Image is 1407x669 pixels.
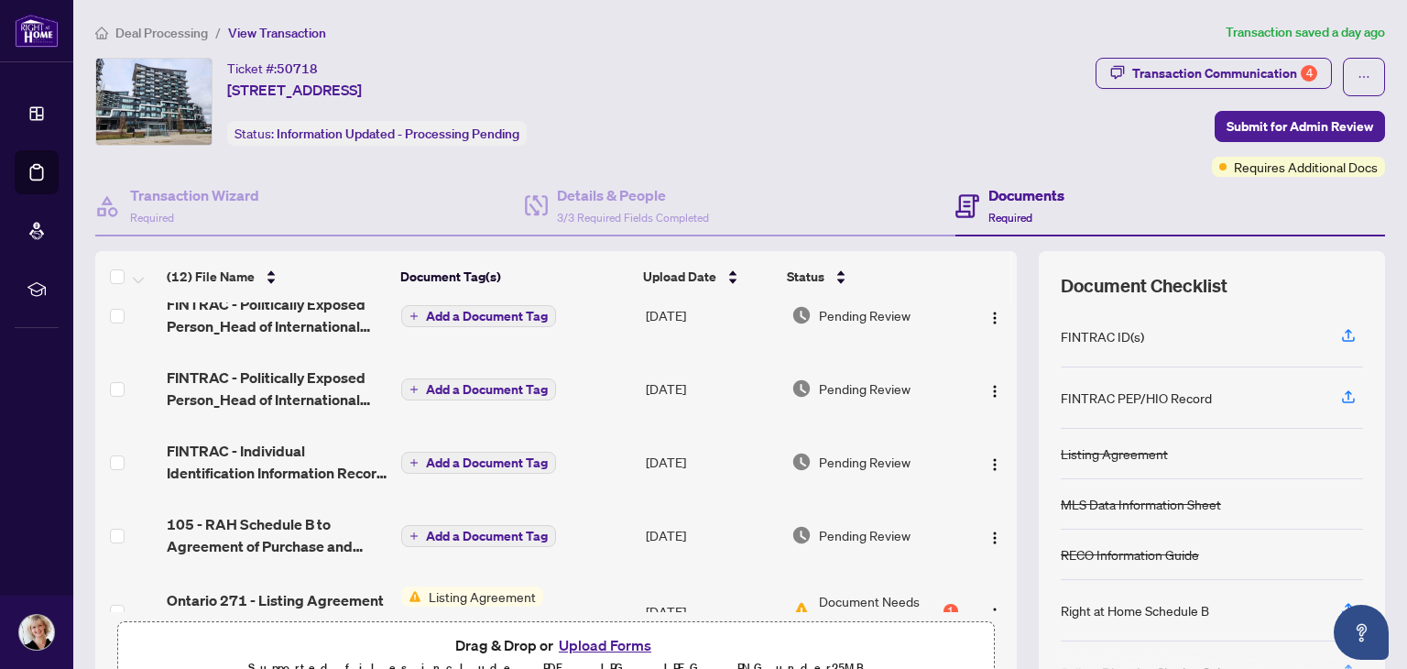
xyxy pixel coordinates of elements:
div: 1 [943,604,958,619]
span: Pending Review [819,525,911,545]
span: Add a Document Tag [426,383,548,396]
button: Status IconListing Agreement [401,587,543,636]
th: Upload Date [636,251,780,302]
button: Add a Document Tag [401,451,556,475]
div: FINTRAC PEP/HIO Record [1061,388,1212,408]
div: MLS Data Information Sheet [1061,494,1221,514]
span: plus [409,385,419,394]
span: 50718 [277,60,318,77]
div: Transaction Communication [1132,59,1317,88]
span: FINTRAC - Politically Exposed Person_Head of International Organization Checklist_Record 19 chidi... [167,367,387,411]
span: Pending Review [819,378,911,399]
div: 4 [1301,65,1317,82]
span: plus [409,532,419,541]
th: Status [780,251,960,302]
td: [DATE] [638,425,784,499]
th: Document Tag(s) [393,251,636,302]
button: Upload Forms [553,633,657,657]
span: Document Checklist [1061,273,1227,299]
span: Requires Additional Docs [1234,157,1378,177]
article: Transaction saved a day ago [1226,22,1385,43]
td: [DATE] [638,279,784,352]
button: Add a Document Tag [401,524,556,548]
span: 105 - RAH Schedule B to Agreement of Purchase and Sale.pdf [167,513,387,557]
button: Transaction Communication4 [1096,58,1332,89]
span: Deal Processing [115,25,208,41]
img: Document Status [791,525,812,545]
div: Listing Agreement [1061,444,1168,464]
span: ellipsis [1358,71,1370,83]
span: 3/3 Required Fields Completed [557,211,709,225]
span: Add a Document Tag [426,530,548,543]
span: Submit for Admin Review [1227,112,1373,141]
span: Required [988,211,1032,225]
span: Pending Review [819,305,911,325]
img: logo [15,14,59,48]
img: IMG-W12369856_1.jpg [96,59,212,145]
img: Document Status [791,452,812,472]
img: Status Icon [401,587,421,607]
span: Required [130,211,174,225]
h4: Details & People [557,184,709,206]
span: Drag & Drop or [455,633,657,657]
button: Add a Document Tag [401,305,556,327]
span: Information Updated - Processing Pending [277,126,519,142]
img: Document Status [791,378,812,399]
span: View Transaction [228,25,326,41]
span: FINTRAC - Individual Identification Information Record chidi [DATE].pdf [167,440,387,484]
button: Logo [980,521,1009,550]
span: Pending Review [819,452,911,472]
span: Status [787,267,824,287]
img: Logo [987,311,1002,325]
span: Upload Date [643,267,716,287]
img: Logo [987,607,1002,621]
span: Document Needs Work [819,591,940,631]
button: Logo [980,597,1009,626]
button: Logo [980,374,1009,403]
div: Right at Home Schedule B [1061,600,1209,620]
img: Document Status [791,305,812,325]
button: Add a Document Tag [401,452,556,474]
li: / [215,22,221,43]
img: Document Status [791,601,812,621]
span: plus [409,312,419,321]
div: Status: [227,121,527,146]
span: plus [409,458,419,467]
div: RECO Information Guide [1061,544,1199,565]
span: home [95,27,108,39]
span: [STREET_ADDRESS] [227,79,362,101]
button: Add a Document Tag [401,378,556,401]
h4: Documents [988,184,1064,206]
td: [DATE] [638,352,784,425]
img: Logo [987,457,1002,472]
span: (12) File Name [167,267,255,287]
img: Logo [987,531,1002,545]
span: Ontario 271 - Listing Agreement - Seller Designated Representation Agreement - Authority to Offer... [167,589,387,633]
span: Add a Document Tag [426,310,548,323]
button: Logo [980,447,1009,477]
img: Logo [987,384,1002,399]
span: Add a Document Tag [426,456,548,469]
button: Logo [980,301,1009,330]
button: Add a Document Tag [401,304,556,328]
td: [DATE] [638,499,784,572]
td: [DATE] [638,572,784,651]
div: Ticket #: [227,58,318,79]
img: Profile Icon [19,615,54,650]
th: (12) File Name [159,251,393,302]
h4: Transaction Wizard [130,184,259,206]
button: Add a Document Tag [401,378,556,400]
button: Open asap [1334,605,1389,660]
button: Add a Document Tag [401,525,556,547]
span: FINTRAC - Politically Exposed Person_Head of International Organization Checklist_Record 18 Ugo 2... [167,293,387,337]
div: FINTRAC ID(s) [1061,326,1144,346]
button: Submit for Admin Review [1215,111,1385,142]
span: Listing Agreement [421,587,543,607]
